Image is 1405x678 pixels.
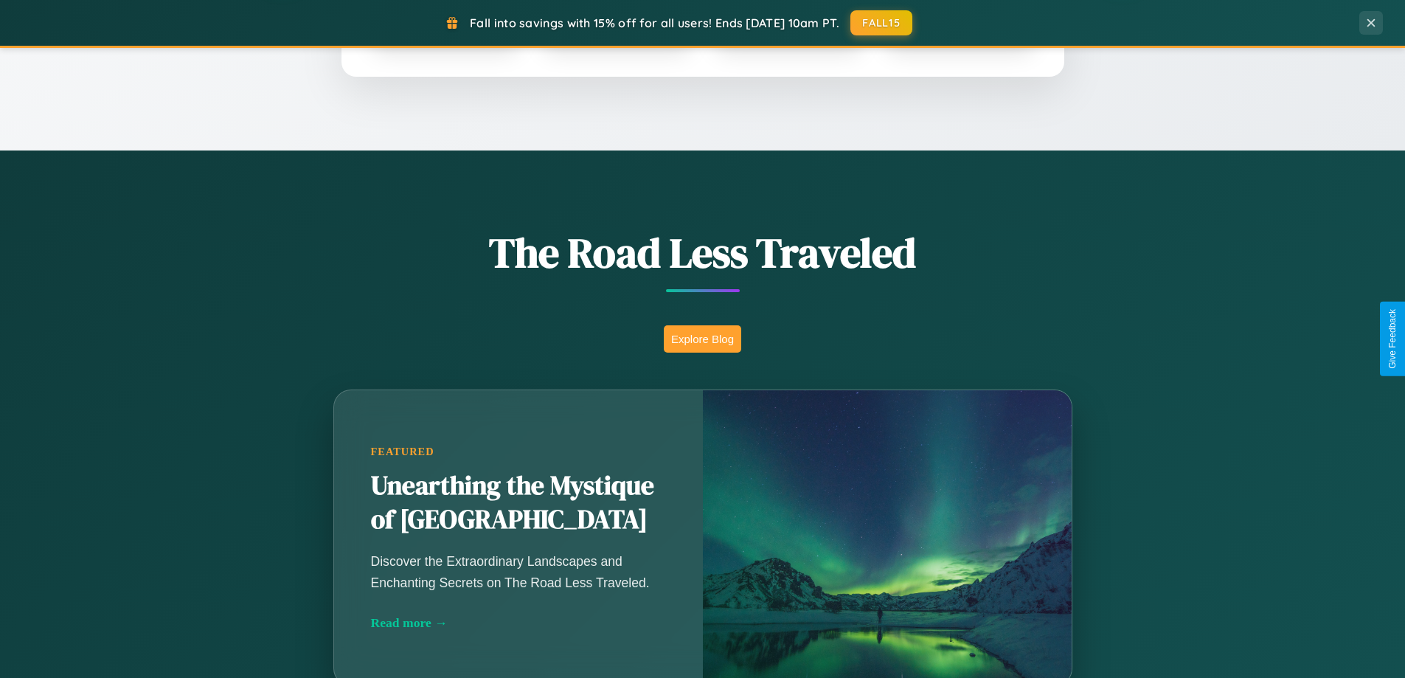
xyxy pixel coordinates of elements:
h1: The Road Less Traveled [260,224,1145,281]
h2: Unearthing the Mystique of [GEOGRAPHIC_DATA] [371,469,666,537]
div: Featured [371,446,666,458]
button: Explore Blog [664,325,741,353]
p: Discover the Extraordinary Landscapes and Enchanting Secrets on The Road Less Traveled. [371,551,666,592]
div: Read more → [371,615,666,631]
div: Give Feedback [1387,309,1398,369]
span: Fall into savings with 15% off for all users! Ends [DATE] 10am PT. [470,15,839,30]
button: FALL15 [850,10,912,35]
